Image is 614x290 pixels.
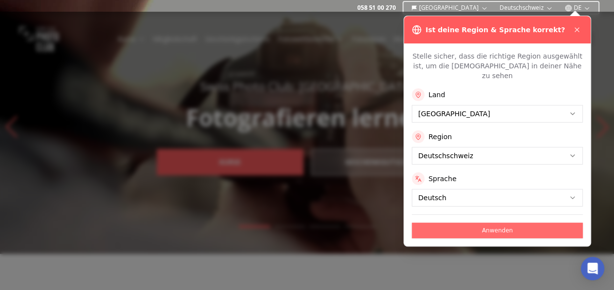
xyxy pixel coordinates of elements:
[412,51,583,81] p: Stelle sicher, dass die richtige Region ausgewählt ist, um die [DEMOGRAPHIC_DATA] in deiner Nähe ...
[428,90,445,100] label: Land
[496,2,557,14] button: Deutschschweiz
[425,25,565,35] h3: Ist deine Region & Sprache korrekt?
[561,2,594,14] button: DE
[407,2,492,14] button: [GEOGRAPHIC_DATA]
[428,132,452,142] label: Region
[581,257,604,280] div: Open Intercom Messenger
[428,174,456,184] label: Sprache
[412,223,583,238] button: Anwenden
[357,4,396,12] a: 058 51 00 270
